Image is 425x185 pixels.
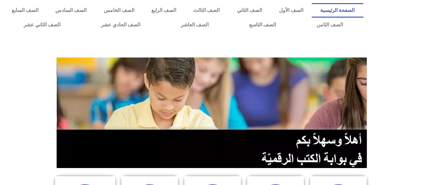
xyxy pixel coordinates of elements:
[185,3,228,18] a: الصف الثالث
[3,3,47,18] a: الصف السابع
[143,3,185,18] a: الصف الرابع
[160,18,229,32] a: الصف العاشر
[81,18,160,32] a: الصف الحادي عشر
[3,18,81,32] a: الصف الثاني عشر
[228,3,271,18] a: الصف الثاني
[47,3,95,18] a: الصف السادس
[312,3,363,18] a: الصفحة الرئيسية
[229,18,296,32] a: الصف التاسع
[271,3,312,18] a: الصف الأول
[296,18,363,32] a: الصف الثامن
[95,3,143,18] a: الصف الخامس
